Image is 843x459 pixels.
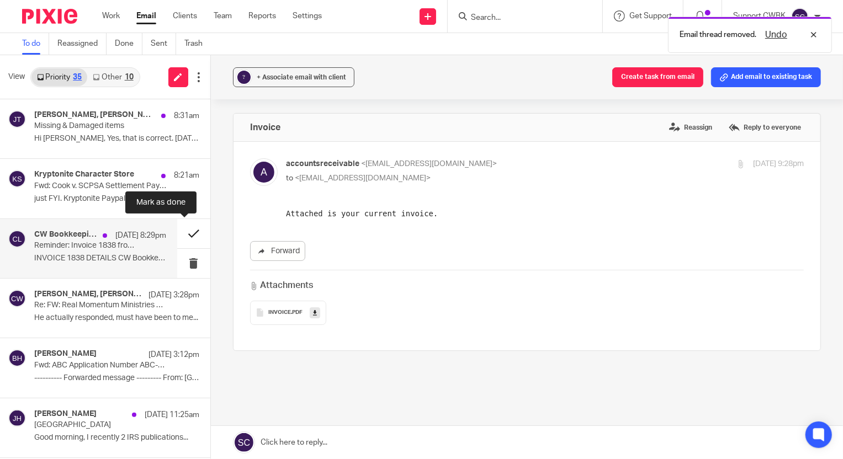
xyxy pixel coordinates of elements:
[174,110,199,121] p: 8:31am
[174,170,199,181] p: 8:21am
[8,409,26,427] img: svg%3E
[34,110,156,120] h4: [PERSON_NAME], [PERSON_NAME] - UCC Distributing, Me
[762,28,791,41] button: Undo
[8,110,26,128] img: svg%3E
[8,170,26,188] img: svg%3E
[791,8,809,25] img: svg%3E
[22,9,77,24] img: Pixie
[57,33,107,55] a: Reassigned
[8,230,26,248] img: svg%3E
[248,10,276,22] a: Reports
[115,33,142,55] a: Done
[291,309,303,316] span: .PDF
[34,313,199,323] p: He actually responded, must have been to me...
[286,174,293,182] span: to
[8,349,26,367] img: svg%3E
[233,67,354,87] button: ? + Associate email with client
[34,241,140,250] p: Reminder: Invoice 1838 from [PERSON_NAME] Bookkeeping
[250,158,278,186] img: svg%3E
[34,349,97,359] h4: [PERSON_NAME]
[680,29,756,40] p: Email thread removed.
[34,121,166,131] p: Missing & Damaged items
[753,158,804,170] p: [DATE] 9:28pm
[711,67,821,87] button: Add email to existing task
[102,10,120,22] a: Work
[34,301,166,310] p: Re: FW: Real Momentum Ministries audit
[73,73,82,81] div: 35
[34,170,134,179] h4: Kryptonite Character Store
[250,279,313,292] h3: Attachments
[8,290,26,307] img: svg%3E
[145,409,199,420] p: [DATE] 11:25am
[612,67,703,87] button: Create task from email
[136,10,156,22] a: Email
[34,194,199,204] p: just FYI. Kryptonite Paypal info submitted for...
[173,10,197,22] a: Clients
[250,301,326,325] button: INVOICE.PDF
[34,290,143,299] h4: [PERSON_NAME], [PERSON_NAME]
[286,160,359,168] span: accountsreceivable
[361,160,497,168] span: <[EMAIL_ADDRESS][DOMAIN_NAME]>
[250,241,305,261] a: Forward
[34,409,97,419] h4: [PERSON_NAME]
[149,349,199,360] p: [DATE] 3:12pm
[34,182,166,191] p: Fwd: Cook v. SCPSA Settlement Payment
[34,134,199,143] p: Hi [PERSON_NAME], Yes, that is correct. [DATE],...
[151,33,176,55] a: Sent
[8,71,25,83] span: View
[22,33,49,55] a: To do
[250,122,280,133] h4: Invoice
[125,73,134,81] div: 10
[184,33,211,55] a: Trash
[87,68,139,86] a: Other10
[726,119,804,136] label: Reply to everyone
[34,433,199,442] p: Good morning, I recently 2 IRS publications...
[666,119,715,136] label: Reassign
[31,68,87,86] a: Priority35
[295,174,431,182] span: <[EMAIL_ADDRESS][DOMAIN_NAME]>
[214,10,232,22] a: Team
[34,361,166,370] p: Fwd: ABC Application Number ABC-2506-25981
[34,420,166,430] p: [GEOGRAPHIC_DATA]
[115,230,166,241] p: [DATE] 8:29pm
[149,290,199,301] p: [DATE] 3:28pm
[34,254,166,263] p: INVOICE 1838 DETAILS CW Bookkeeping, LLC ...
[237,71,251,84] div: ?
[34,373,199,383] p: ---------- Forwarded message --------- From: [GEOGRAPHIC_DATA]...
[268,309,291,316] span: INVOICE
[293,10,322,22] a: Settings
[34,230,97,239] h4: CW Bookkeeping, LLC
[257,74,346,81] span: + Associate email with client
